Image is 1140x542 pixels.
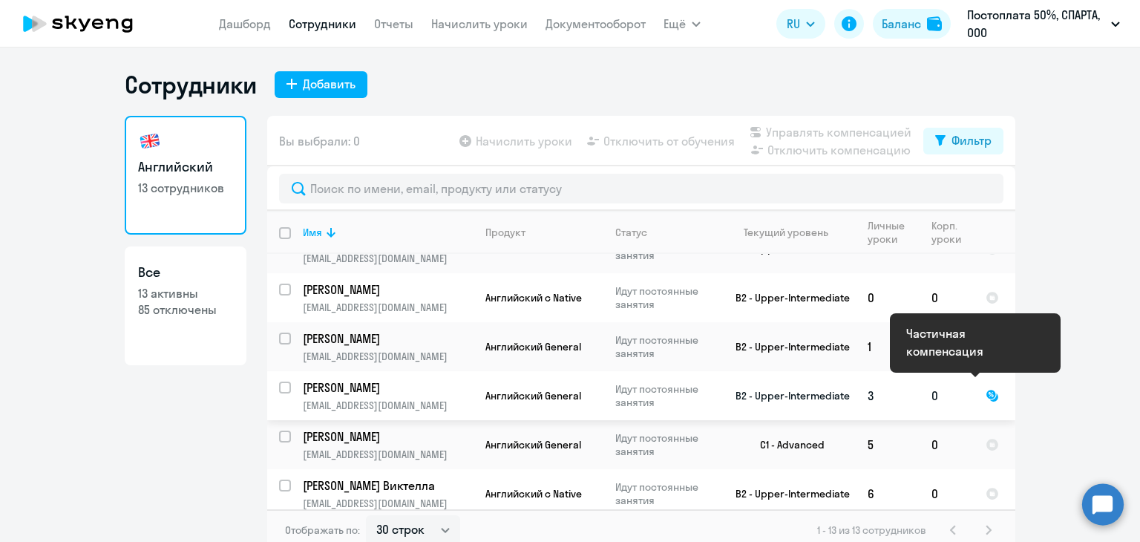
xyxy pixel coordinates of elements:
[138,263,233,282] h3: Все
[303,75,356,93] div: Добавить
[303,399,473,412] p: [EMAIL_ADDRESS][DOMAIN_NAME]
[868,219,909,246] div: Личные уроки
[303,379,473,396] a: [PERSON_NAME]
[856,469,920,518] td: 6
[664,15,686,33] span: Ещё
[873,9,951,39] button: Балансbalance
[138,301,233,318] p: 85 отключены
[303,252,473,265] p: [EMAIL_ADDRESS][DOMAIN_NAME]
[856,273,920,322] td: 0
[960,6,1127,42] button: Постоплата 50%, СПАРТА, ООО
[817,523,926,537] span: 1 - 13 из 13 сотрудников
[787,15,800,33] span: RU
[920,420,974,469] td: 0
[967,6,1105,42] p: Постоплата 50%, СПАРТА, ООО
[125,70,257,99] h1: Сотрудники
[275,71,367,98] button: Добавить
[303,428,473,445] a: [PERSON_NAME]
[431,16,528,31] a: Начислить уроки
[279,132,360,150] span: Вы выбрали: 0
[485,389,581,402] span: Английский General
[923,128,1003,154] button: Фильтр
[931,219,973,246] div: Корп. уроки
[138,129,162,153] img: english
[718,371,856,420] td: B2 - Upper-Intermediate
[138,180,233,196] p: 13 сотрудников
[125,116,246,235] a: Английский13 сотрудников
[856,420,920,469] td: 5
[289,16,356,31] a: Сотрудники
[303,428,471,445] p: [PERSON_NAME]
[485,291,582,304] span: Английский с Native
[856,371,920,420] td: 3
[730,226,855,239] div: Текущий уровень
[615,382,717,409] p: Идут постоянные занятия
[303,281,473,298] a: [PERSON_NAME]
[951,131,992,149] div: Фильтр
[931,219,963,246] div: Корп. уроки
[485,438,581,451] span: Английский General
[718,469,856,518] td: B2 - Upper-Intermediate
[868,219,919,246] div: Личные уроки
[303,226,473,239] div: Имя
[546,16,646,31] a: Документооборот
[138,157,233,177] h3: Английский
[485,487,582,500] span: Английский с Native
[303,477,473,494] a: [PERSON_NAME] Виктелла
[920,371,974,420] td: 0
[303,330,473,347] a: [PERSON_NAME]
[374,16,413,31] a: Отчеты
[303,497,473,510] p: [EMAIL_ADDRESS][DOMAIN_NAME]
[718,273,856,322] td: B2 - Upper-Intermediate
[615,226,647,239] div: Статус
[718,322,856,371] td: B2 - Upper-Intermediate
[485,226,603,239] div: Продукт
[615,431,717,458] p: Идут постоянные занятия
[303,448,473,461] p: [EMAIL_ADDRESS][DOMAIN_NAME]
[279,174,1003,203] input: Поиск по имени, email, продукту или статусу
[303,330,471,347] p: [PERSON_NAME]
[615,333,717,360] p: Идут постоянные занятия
[664,9,701,39] button: Ещё
[776,9,825,39] button: RU
[920,469,974,518] td: 0
[882,15,921,33] div: Баланс
[920,273,974,322] td: 0
[615,284,717,311] p: Идут постоянные занятия
[138,285,233,301] p: 13 активны
[303,379,471,396] p: [PERSON_NAME]
[856,322,920,371] td: 1
[718,420,856,469] td: C1 - Advanced
[125,246,246,365] a: Все13 активны85 отключены
[303,350,473,363] p: [EMAIL_ADDRESS][DOMAIN_NAME]
[285,523,360,537] span: Отображать по:
[615,226,717,239] div: Статус
[744,226,828,239] div: Текущий уровень
[303,226,322,239] div: Имя
[219,16,271,31] a: Дашборд
[485,226,525,239] div: Продукт
[927,16,942,31] img: balance
[303,301,473,314] p: [EMAIL_ADDRESS][DOMAIN_NAME]
[303,477,471,494] p: [PERSON_NAME] Виктелла
[485,340,581,353] span: Английский General
[303,281,471,298] p: [PERSON_NAME]
[615,480,717,507] p: Идут постоянные занятия
[906,324,1044,360] div: Частичная компенсация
